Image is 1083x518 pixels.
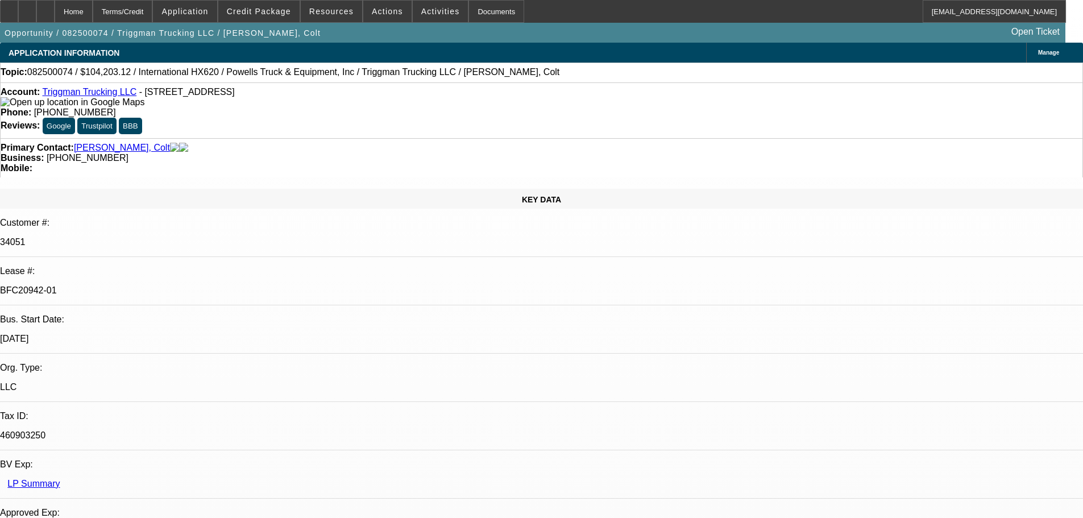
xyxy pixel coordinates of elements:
button: BBB [119,118,142,134]
span: [PHONE_NUMBER] [34,107,116,117]
span: APPLICATION INFORMATION [9,48,119,57]
span: Manage [1038,49,1059,56]
button: Actions [363,1,412,22]
strong: Primary Contact: [1,143,74,153]
span: 082500074 / $104,203.12 / International HX620 / Powells Truck & Equipment, Inc / Triggman Truckin... [27,67,560,77]
span: Actions [372,7,403,16]
img: facebook-icon.png [170,143,179,153]
span: Resources [309,7,354,16]
a: LP Summary [7,479,60,488]
button: Credit Package [218,1,300,22]
button: Resources [301,1,362,22]
img: linkedin-icon.png [179,143,188,153]
button: Activities [413,1,468,22]
span: - [STREET_ADDRESS] [139,87,235,97]
strong: Reviews: [1,121,40,130]
img: Open up location in Google Maps [1,97,144,107]
span: Opportunity / 082500074 / Triggman Trucking LLC / [PERSON_NAME], Colt [5,28,321,38]
span: [PHONE_NUMBER] [47,153,128,163]
a: Triggman Trucking LLC [42,87,136,97]
span: Credit Package [227,7,291,16]
strong: Mobile: [1,163,32,173]
button: Google [43,118,75,134]
strong: Account: [1,87,40,97]
button: Trustpilot [77,118,116,134]
strong: Topic: [1,67,27,77]
a: View Google Maps [1,97,144,107]
strong: Phone: [1,107,31,117]
a: [PERSON_NAME], Colt [74,143,170,153]
a: Open Ticket [1007,22,1064,42]
button: Application [153,1,217,22]
span: KEY DATA [522,195,561,204]
strong: Business: [1,153,44,163]
span: Application [161,7,208,16]
span: Activities [421,7,460,16]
